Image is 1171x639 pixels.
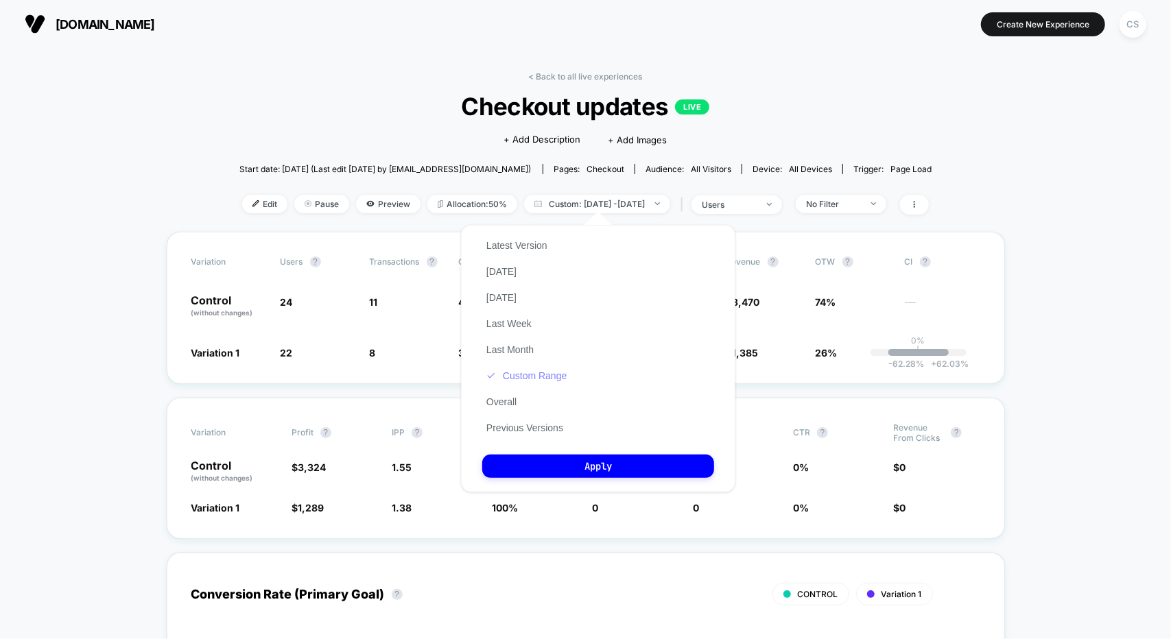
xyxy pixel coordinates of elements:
[274,92,897,121] span: Checkout updates
[677,195,691,215] span: |
[56,17,155,32] span: [DOMAIN_NAME]
[305,200,311,207] img: end
[191,474,253,482] span: (without changes)
[504,133,581,147] span: + Add Description
[392,589,403,600] button: ?
[370,347,376,359] span: 8
[294,195,349,213] span: Pause
[899,502,906,514] span: 0
[924,359,969,369] span: 62.03 %
[1115,10,1150,38] button: CS
[191,502,240,514] span: Variation 1
[320,427,331,438] button: ?
[281,256,303,267] span: users
[310,256,321,267] button: ?
[492,502,518,514] span: 100 %
[691,164,731,174] span: All Visitors
[524,195,670,213] span: Custom: [DATE] - [DATE]
[529,71,643,82] a: < Back to all live experiences
[733,347,759,359] span: 1,385
[816,296,836,308] span: 74%
[593,502,599,514] span: 0
[675,99,709,114] p: LIVE
[899,461,906,473] span: 0
[981,12,1105,36] button: Create New Experience
[482,422,567,434] button: Previous Versions
[853,164,932,174] div: Trigger:
[482,317,536,330] button: Last Week
[370,256,420,267] span: Transactions
[726,296,760,308] span: $
[806,199,861,209] div: No Filter
[191,460,278,483] p: Control
[931,359,936,369] span: +
[905,256,980,267] span: CI
[793,427,810,437] span: CTR
[427,195,517,213] span: Allocation: 50%
[905,298,980,318] span: ---
[482,455,714,478] button: Apply
[893,502,906,514] span: $
[191,295,267,318] p: Control
[733,296,760,308] span: 3,470
[392,427,405,437] span: IPP
[693,502,699,514] span: 0
[21,13,159,35] button: [DOMAIN_NAME]
[726,347,759,359] span: $
[554,164,624,174] div: Pages:
[816,256,891,267] span: OTW
[191,422,267,443] span: Variation
[888,359,924,369] span: -62.28 %
[370,296,378,308] span: 11
[890,164,932,174] span: Page Load
[482,396,521,408] button: Overall
[191,347,240,359] span: Variation 1
[191,309,253,317] span: (without changes)
[768,256,779,267] button: ?
[816,347,838,359] span: 26%
[587,164,624,174] span: checkout
[281,296,293,308] span: 24
[292,502,324,514] span: $
[798,589,838,599] span: CONTROL
[793,461,809,473] span: 0 %
[292,461,326,473] span: $
[298,502,324,514] span: 1,289
[893,461,906,473] span: $
[191,256,267,267] span: Variation
[252,200,259,207] img: edit
[392,502,412,514] span: 1.38
[767,203,772,206] img: end
[1120,11,1146,38] div: CS
[534,200,542,207] img: calendar
[742,164,842,174] span: Device:
[482,291,521,304] button: [DATE]
[25,14,45,34] img: Visually logo
[427,256,438,267] button: ?
[817,427,828,438] button: ?
[702,200,757,210] div: users
[482,343,538,356] button: Last Month
[281,347,293,359] span: 22
[239,164,531,174] span: Start date: [DATE] (Last edit [DATE] by [EMAIL_ADDRESS][DOMAIN_NAME])
[893,422,944,443] span: Revenue From Clicks
[242,195,287,213] span: Edit
[882,589,922,599] span: Variation 1
[292,427,314,437] span: Profit
[655,202,660,205] img: end
[482,239,552,252] button: Latest Version
[842,256,853,267] button: ?
[789,164,832,174] span: all devices
[951,427,962,438] button: ?
[298,461,326,473] span: 3,324
[482,265,521,278] button: [DATE]
[608,134,667,145] span: + Add Images
[920,256,931,267] button: ?
[917,346,920,356] p: |
[356,195,421,213] span: Preview
[482,370,571,382] button: Custom Range
[392,461,412,473] span: 1.55
[646,164,731,174] div: Audience:
[871,202,876,205] img: end
[793,502,809,514] span: 0 %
